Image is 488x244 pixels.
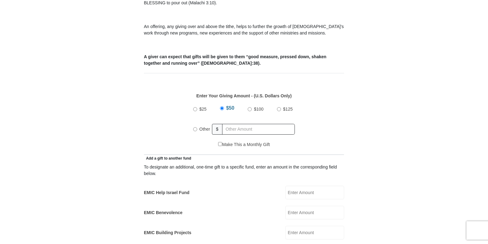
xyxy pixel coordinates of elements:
input: Other Amount [222,124,295,135]
p: An offering, any giving over and above the tithe, helps to further the growth of [DEMOGRAPHIC_DAT... [144,23,344,36]
b: A giver can expect that gifts will be given to them “good measure, pressed down, shaken together ... [144,54,326,66]
strong: Enter Your Giving Amount - (U.S. Dollars Only) [196,93,291,98]
input: Enter Amount [285,226,344,239]
span: $ [212,124,222,135]
div: To designate an additional, one-time gift to a specific fund, enter an amount in the correspondin... [144,164,344,177]
span: $100 [254,107,263,112]
span: $125 [283,107,293,112]
input: Make This a Monthly Gift [218,142,222,146]
span: Add a gift to another fund [144,156,191,161]
label: EMIC Building Projects [144,230,191,236]
span: $25 [199,107,206,112]
label: EMIC Help Israel Fund [144,189,189,196]
input: Enter Amount [285,186,344,199]
span: Other [199,127,210,132]
span: $50 [226,105,234,111]
label: EMIC Benevolence [144,209,182,216]
label: Make This a Monthly Gift [218,141,270,148]
input: Enter Amount [285,206,344,219]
